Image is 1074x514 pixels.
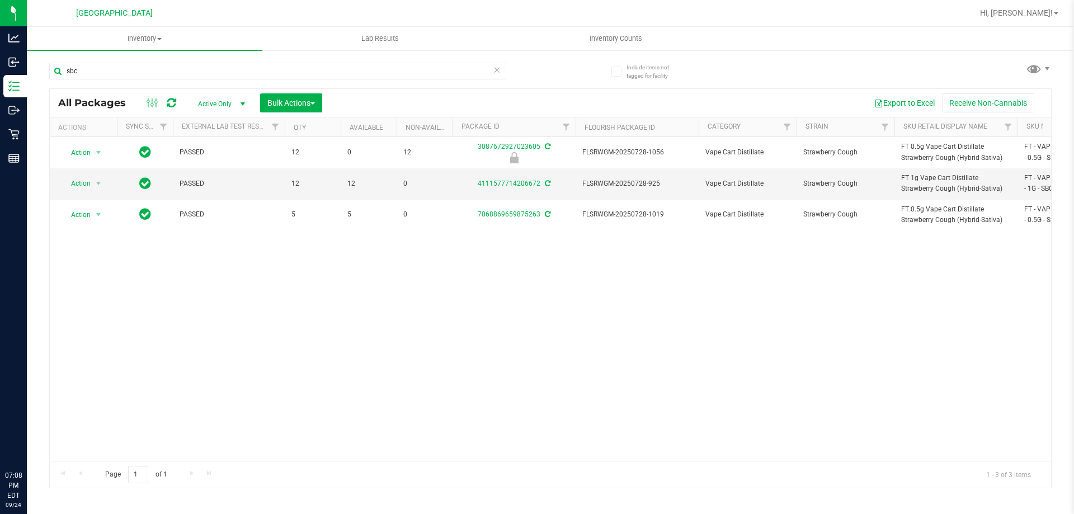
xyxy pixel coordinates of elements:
span: All Packages [58,97,137,109]
span: Action [61,207,91,223]
span: FT 0.5g Vape Cart Distillate Strawberry Cough (Hybrid-Sativa) [901,204,1011,225]
inline-svg: Reports [8,153,20,164]
a: Strain [805,122,828,130]
span: Vape Cart Distillate [705,209,790,220]
a: Filter [557,117,576,136]
a: Filter [266,117,285,136]
p: 07:08 PM EDT [5,470,22,501]
span: Lab Results [346,34,414,44]
span: FT 1g Vape Cart Distillate Strawberry Cough (Hybrid-Sativa) [901,173,1011,194]
span: PASSED [180,147,278,158]
span: 12 [403,147,446,158]
span: PASSED [180,209,278,220]
span: [GEOGRAPHIC_DATA] [76,8,153,18]
iframe: Resource center [11,425,45,458]
a: Sync Status [126,122,169,130]
span: Sync from Compliance System [543,143,550,150]
span: 0 [403,209,446,220]
a: Inventory [27,27,262,50]
a: Category [708,122,741,130]
button: Bulk Actions [260,93,322,112]
a: Available [350,124,383,131]
span: Strawberry Cough [803,209,888,220]
span: Strawberry Cough [803,178,888,189]
inline-svg: Analytics [8,32,20,44]
span: Sync from Compliance System [543,180,550,187]
a: External Lab Test Result [182,122,270,130]
a: Package ID [461,122,500,130]
span: Clear [493,63,501,77]
span: 0 [347,147,390,158]
span: Hi, [PERSON_NAME]! [980,8,1053,17]
span: 1 - 3 of 3 items [977,466,1040,483]
span: 12 [291,178,334,189]
iframe: Resource center unread badge [33,423,46,436]
span: Strawberry Cough [803,147,888,158]
div: Newly Received [451,152,577,163]
span: FLSRWGM-20250728-1056 [582,147,692,158]
span: Sync from Compliance System [543,210,550,218]
a: Lab Results [262,27,498,50]
span: Action [61,176,91,191]
a: Non-Available [406,124,455,131]
a: Inventory Counts [498,27,733,50]
span: Vape Cart Distillate [705,147,790,158]
a: Filter [778,117,797,136]
span: Bulk Actions [267,98,315,107]
a: Filter [999,117,1018,136]
span: 5 [291,209,334,220]
span: 5 [347,209,390,220]
span: In Sync [139,144,151,160]
a: SKU Name [1026,122,1060,130]
a: Sku Retail Display Name [903,122,987,130]
inline-svg: Inventory [8,81,20,92]
a: Qty [294,124,306,131]
a: Filter [876,117,894,136]
span: Inventory Counts [574,34,657,44]
input: 1 [128,466,148,483]
a: 7068869659875263 [478,210,540,218]
p: 09/24 [5,501,22,509]
span: In Sync [139,176,151,191]
span: FT 0.5g Vape Cart Distillate Strawberry Cough (Hybrid-Sativa) [901,142,1011,163]
span: Action [61,145,91,161]
a: Filter [154,117,173,136]
span: Page of 1 [96,466,176,483]
inline-svg: Outbound [8,105,20,116]
span: 12 [347,178,390,189]
a: 4111577714206672 [478,180,540,187]
button: Export to Excel [867,93,942,112]
span: In Sync [139,206,151,222]
a: 3087672927023605 [478,143,540,150]
span: FLSRWGM-20250728-925 [582,178,692,189]
inline-svg: Retail [8,129,20,140]
input: Search Package ID, Item Name, SKU, Lot or Part Number... [49,63,506,79]
span: 12 [291,147,334,158]
inline-svg: Inbound [8,56,20,68]
span: select [92,207,106,223]
span: PASSED [180,178,278,189]
span: FLSRWGM-20250728-1019 [582,209,692,220]
button: Receive Non-Cannabis [942,93,1034,112]
span: Vape Cart Distillate [705,178,790,189]
span: 0 [403,178,446,189]
span: select [92,176,106,191]
span: Inventory [27,34,262,44]
span: Include items not tagged for facility [626,63,682,80]
div: Actions [58,124,112,131]
a: Flourish Package ID [585,124,655,131]
span: select [92,145,106,161]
